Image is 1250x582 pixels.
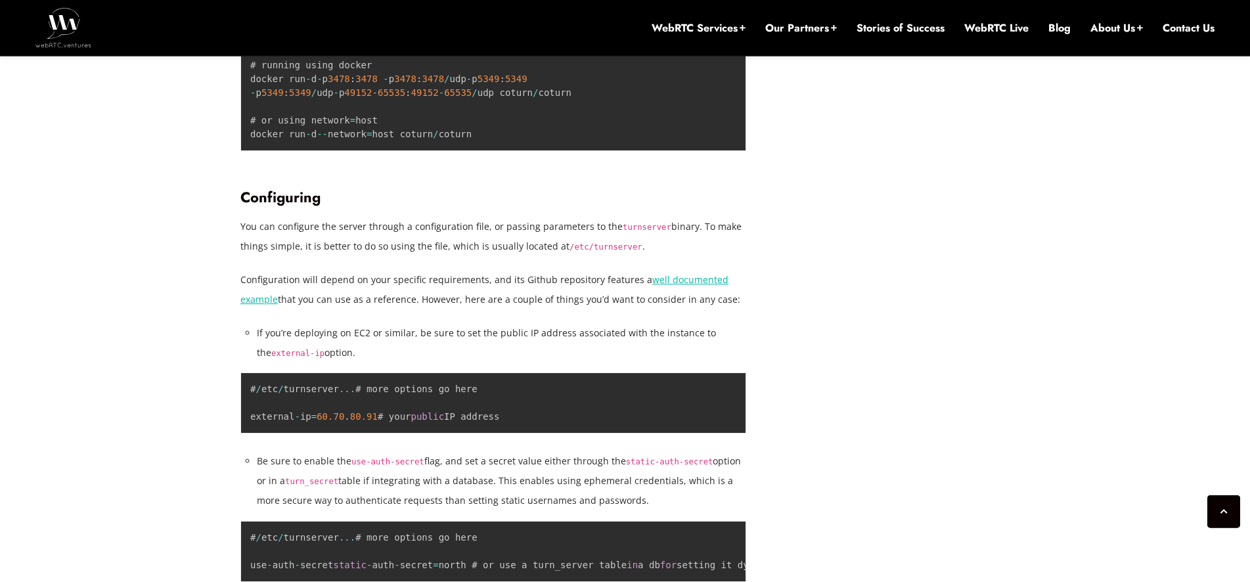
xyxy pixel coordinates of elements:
[351,457,424,466] code: use-auth-secret
[240,217,746,256] p: You can configure the server through a configuration file, or passing parameters to the binary. T...
[405,87,411,98] span: :
[285,477,338,486] code: turn_secret
[652,21,746,35] a: WebRTC Services
[378,87,405,98] span: 65535
[278,384,283,394] span: /
[344,411,349,422] span: .
[411,87,439,98] span: 49152
[416,74,422,84] span: :
[289,87,311,98] span: 5349
[278,532,283,543] span: /
[964,21,1029,35] a: WebRTC Live
[411,411,445,422] span: public
[533,87,538,98] span: /
[305,74,311,84] span: -
[294,411,300,422] span: -
[333,560,367,570] span: static
[311,411,317,422] span: =
[394,74,416,84] span: 3478
[311,87,317,98] span: /
[422,74,444,84] span: 3478
[284,87,289,98] span: :
[305,129,311,139] span: -
[317,74,322,84] span: -
[623,223,671,232] code: turnserver
[660,560,677,570] span: for
[499,74,504,84] span: :
[256,384,261,394] span: /
[271,349,324,358] code: external-ip
[626,457,713,466] code: static-auth-secret
[250,532,799,570] code: # etc turnserver # more options go here use auth secret auth secret north # or use a turn_server ...
[240,270,746,309] p: Configuration will depend on your specific requirements, and its Github repository features a tha...
[317,411,344,422] span: 60.70
[339,384,355,394] span: ...
[256,532,261,543] span: /
[367,129,372,139] span: =
[569,242,642,252] code: /etc/turnserver
[394,560,399,570] span: -
[439,87,444,98] span: -
[444,74,449,84] span: /
[765,21,837,35] a: Our Partners
[857,21,945,35] a: Stories of Success
[344,87,372,98] span: 49152
[333,87,338,98] span: -
[355,74,378,84] span: 3478
[350,411,378,422] span: 80.91
[1090,21,1143,35] a: About Us
[433,560,438,570] span: =
[433,129,438,139] span: /
[1163,21,1215,35] a: Contact Us
[478,74,500,84] span: 5349
[250,87,256,98] span: -
[261,87,284,98] span: 5349
[257,451,746,510] li: Be sure to enable the flag, and set a secret value either through the option or in a table if int...
[328,74,350,84] span: 3478
[240,189,746,206] h3: Configuring
[1048,21,1071,35] a: Blog
[350,74,355,84] span: :
[466,74,472,84] span: -
[505,74,527,84] span: 5349
[627,560,638,570] span: in
[250,384,499,422] code: # etc turnserver # more options go here external ip # your IP address
[350,115,355,125] span: =
[257,323,746,363] li: If you’re deploying on EC2 or similar, be sure to set the public IP address associated with the i...
[472,87,477,98] span: /
[372,87,378,98] span: -
[367,560,372,570] span: -
[317,129,328,139] span: --
[339,532,355,543] span: ...
[444,87,472,98] span: 65535
[267,560,272,570] span: -
[240,273,728,305] a: well documented example
[383,74,388,84] span: -
[294,560,300,570] span: -
[35,8,91,47] img: WebRTC.ventures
